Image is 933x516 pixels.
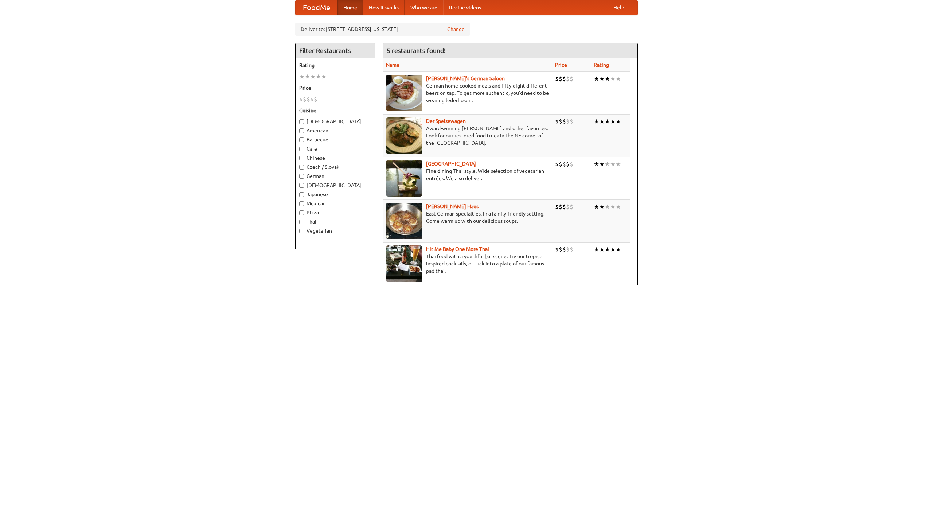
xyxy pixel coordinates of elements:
input: German [299,174,304,179]
li: ★ [610,117,616,125]
li: $ [566,160,570,168]
label: Japanese [299,191,371,198]
input: Thai [299,220,304,224]
li: $ [562,75,566,83]
li: ★ [594,117,599,125]
label: Thai [299,218,371,225]
li: ★ [310,73,316,81]
a: Name [386,62,399,68]
h5: Cuisine [299,107,371,114]
input: Mexican [299,201,304,206]
li: ★ [616,75,621,83]
li: $ [310,95,314,103]
li: ★ [594,160,599,168]
li: $ [559,245,562,253]
a: Help [608,0,630,15]
label: Pizza [299,209,371,216]
li: $ [562,203,566,211]
li: ★ [599,203,605,211]
input: Chinese [299,156,304,160]
img: satay.jpg [386,160,422,197]
input: Japanese [299,192,304,197]
li: ★ [299,73,305,81]
li: ★ [605,117,610,125]
a: [PERSON_NAME]'s German Saloon [426,75,505,81]
label: American [299,127,371,134]
a: Hit Me Baby One More Thai [426,246,489,252]
h5: Rating [299,62,371,69]
a: Rating [594,62,609,68]
p: German home-cooked meals and fifty-eight different beers on tap. To get more authentic, you'd nee... [386,82,549,104]
img: speisewagen.jpg [386,117,422,154]
p: Award-winning [PERSON_NAME] and other favorites. Look for our restored food truck in the NE corne... [386,125,549,147]
li: $ [559,75,562,83]
label: German [299,172,371,180]
label: Cafe [299,145,371,152]
li: ★ [594,203,599,211]
li: ★ [599,75,605,83]
li: $ [570,75,573,83]
a: Der Speisewagen [426,118,466,124]
li: ★ [616,245,621,253]
li: $ [566,203,570,211]
li: ★ [605,245,610,253]
ng-pluralize: 5 restaurants found! [387,47,446,54]
label: Barbecue [299,136,371,143]
label: [DEMOGRAPHIC_DATA] [299,182,371,189]
input: Vegetarian [299,229,304,233]
label: [DEMOGRAPHIC_DATA] [299,118,371,125]
li: $ [570,160,573,168]
input: [DEMOGRAPHIC_DATA] [299,119,304,124]
li: $ [566,75,570,83]
h4: Filter Restaurants [296,43,375,58]
li: ★ [616,203,621,211]
li: $ [570,245,573,253]
label: Vegetarian [299,227,371,234]
a: Home [337,0,363,15]
li: ★ [321,73,327,81]
li: ★ [610,203,616,211]
p: Fine dining Thai-style. Wide selection of vegetarian entrées. We also deliver. [386,167,549,182]
li: ★ [605,203,610,211]
a: [PERSON_NAME] Haus [426,203,479,209]
input: American [299,128,304,133]
li: $ [559,117,562,125]
li: ★ [599,160,605,168]
input: Cafe [299,147,304,151]
a: How it works [363,0,405,15]
li: $ [314,95,317,103]
li: $ [307,95,310,103]
a: Recipe videos [443,0,487,15]
input: Czech / Slovak [299,165,304,170]
input: [DEMOGRAPHIC_DATA] [299,183,304,188]
li: ★ [594,245,599,253]
li: ★ [594,75,599,83]
li: $ [562,160,566,168]
a: FoodMe [296,0,337,15]
img: kohlhaus.jpg [386,203,422,239]
input: Pizza [299,210,304,215]
label: Czech / Slovak [299,163,371,171]
li: $ [299,95,303,103]
li: $ [559,203,562,211]
a: Who we are [405,0,443,15]
a: Change [447,26,465,33]
li: $ [303,95,307,103]
li: $ [559,160,562,168]
a: [GEOGRAPHIC_DATA] [426,161,476,167]
li: $ [555,75,559,83]
li: ★ [616,160,621,168]
li: ★ [605,160,610,168]
li: ★ [610,245,616,253]
li: ★ [599,117,605,125]
li: ★ [599,245,605,253]
img: esthers.jpg [386,75,422,111]
li: ★ [616,117,621,125]
label: Mexican [299,200,371,207]
li: ★ [605,75,610,83]
img: babythai.jpg [386,245,422,282]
